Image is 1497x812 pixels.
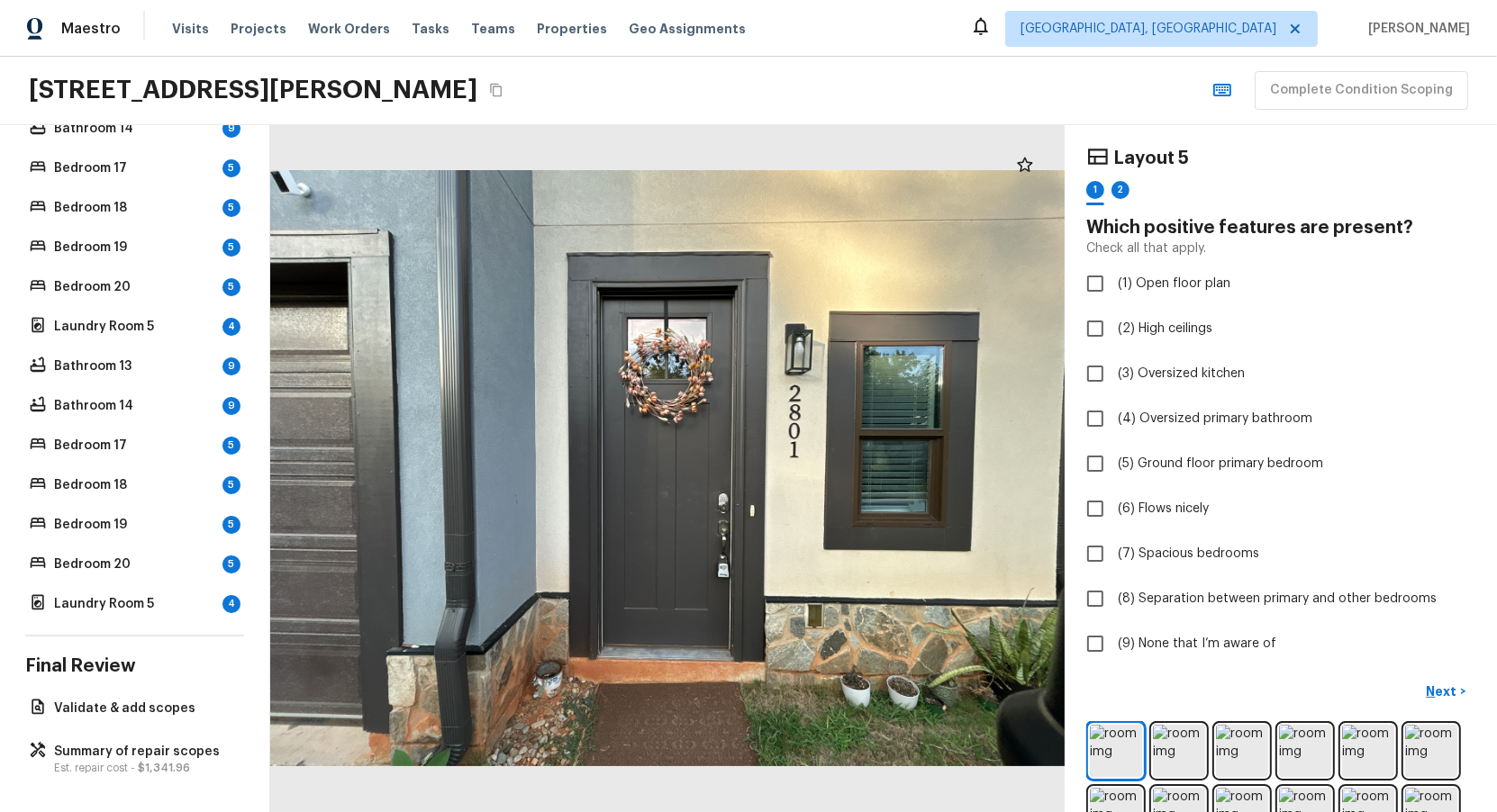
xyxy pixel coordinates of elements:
p: Bedroom 19 [54,239,215,257]
span: (8) Separation between primary and other bedrooms [1118,590,1437,608]
div: 5 [222,199,240,217]
img: room img [1342,725,1394,777]
p: Laundry Room 5 [54,318,215,336]
span: (7) Spacious bedrooms [1118,545,1259,563]
img: room img [1153,725,1205,777]
div: 5 [222,278,240,296]
img: room img [1090,725,1142,777]
div: 2 [1111,181,1130,199]
div: 5 [222,437,240,455]
p: Bedroom 17 [54,437,215,455]
p: Validate & add scopes [54,699,233,717]
img: room img [1216,725,1268,777]
div: 1 [1086,181,1104,199]
p: Bathroom 14 [54,120,215,138]
span: Projects [231,20,286,38]
span: [GEOGRAPHIC_DATA], [GEOGRAPHIC_DATA] [1021,20,1276,38]
img: room img [1279,725,1331,777]
div: 9 [222,357,240,375]
span: Visits [172,20,209,38]
span: Teams [471,20,515,38]
span: Properties [537,20,607,38]
div: 5 [222,159,240,177]
p: Bathroom 14 [54,397,215,415]
span: (2) High ceilings [1118,320,1212,338]
p: Summary of repair scopes [54,743,233,761]
button: Copy Address [485,78,508,102]
span: (6) Flows nicely [1118,500,1209,518]
p: Bedroom 20 [54,278,215,296]
p: Bathroom 13 [54,357,215,375]
h4: Layout 5 [1113,147,1189,170]
div: 4 [222,318,240,336]
div: 9 [222,120,240,138]
h4: Which positive features are present? [1086,216,1475,239]
span: [PERSON_NAME] [1361,20,1470,38]
span: Work Orders [308,20,390,38]
p: Bedroom 19 [54,516,215,534]
span: (3) Oversized kitchen [1118,365,1245,383]
p: Bedroom 17 [54,159,215,177]
div: 5 [222,516,240,534]
p: Laundry Room 5 [54,595,215,613]
h4: Final Review [25,654,244,678]
button: Next> [1418,677,1475,707]
span: Tasks [412,23,449,35]
div: 4 [222,595,240,613]
span: Maestro [61,20,121,38]
img: room img [1405,725,1457,777]
span: (4) Oversized primary bathroom [1118,410,1312,428]
div: 5 [222,476,240,494]
div: 9 [222,397,240,415]
p: Check all that apply. [1086,239,1206,257]
h2: [STREET_ADDRESS][PERSON_NAME] [29,74,477,106]
p: Bedroom 20 [54,555,215,573]
span: (5) Ground floor primary bedroom [1118,455,1323,473]
div: 5 [222,239,240,257]
span: $1,341.96 [138,762,190,773]
p: Est. repair cost - [54,761,233,775]
span: Geo Assignments [629,20,746,38]
span: (9) None that I’m aware of [1118,635,1276,653]
span: (1) Open floor plan [1118,275,1230,293]
div: 5 [222,555,240,573]
p: Next [1427,682,1461,700]
p: Bedroom 18 [54,199,215,217]
p: Bedroom 18 [54,476,215,494]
